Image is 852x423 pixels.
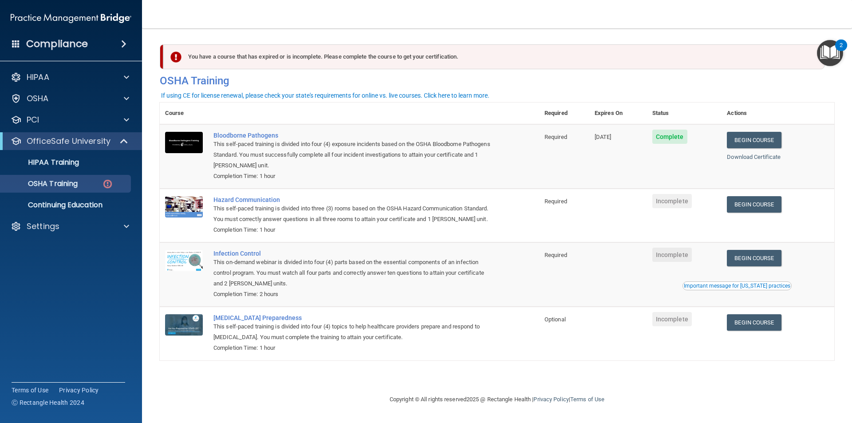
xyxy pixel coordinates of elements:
div: Completion Time: 1 hour [213,225,495,235]
span: Optional [544,316,566,323]
p: HIPAA Training [6,158,79,167]
p: Continuing Education [6,201,127,210]
span: Complete [652,130,687,144]
a: Begin Course [727,314,781,331]
a: [MEDICAL_DATA] Preparedness [213,314,495,321]
button: Read this if you are a dental practitioner in the state of CA [682,281,792,290]
h4: Compliance [26,38,88,50]
a: OfficeSafe University [11,136,129,146]
th: Required [539,103,589,124]
span: Incomplete [652,194,692,208]
div: 2 [840,45,843,57]
a: Begin Course [727,196,781,213]
a: PCI [11,115,129,125]
a: Hazard Communication [213,196,495,203]
span: Ⓒ Rectangle Health 2024 [12,398,84,407]
div: This self-paced training is divided into four (4) exposure incidents based on the OSHA Bloodborne... [213,139,495,171]
th: Actions [722,103,834,124]
div: If using CE for license renewal, please check your state's requirements for online vs. live cours... [161,92,489,99]
a: Begin Course [727,132,781,148]
div: This on-demand webinar is divided into four (4) parts based on the essential components of an inf... [213,257,495,289]
img: exclamation-circle-solid-danger.72ef9ffc.png [170,51,181,63]
button: If using CE for license renewal, please check your state's requirements for online vs. live cours... [160,91,491,100]
span: Required [544,252,567,258]
a: HIPAA [11,72,129,83]
div: Important message for [US_STATE] practices [684,283,790,289]
h4: OSHA Training [160,75,834,87]
p: HIPAA [27,72,49,83]
p: OfficeSafe University [27,136,110,146]
a: Privacy Policy [533,396,568,403]
a: Bloodborne Pathogens [213,132,495,139]
a: Download Certificate [727,154,781,160]
div: Copyright © All rights reserved 2025 @ Rectangle Health | | [335,385,659,414]
a: Infection Control [213,250,495,257]
th: Course [160,103,208,124]
p: Settings [27,221,59,232]
span: Required [544,134,567,140]
button: Open Resource Center, 2 new notifications [817,40,843,66]
div: This self-paced training is divided into three (3) rooms based on the OSHA Hazard Communication S... [213,203,495,225]
img: danger-circle.6113f641.png [102,178,113,190]
a: Privacy Policy [59,386,99,395]
span: Required [544,198,567,205]
div: Completion Time: 1 hour [213,171,495,182]
a: Begin Course [727,250,781,266]
span: [DATE] [595,134,611,140]
div: You have a course that has expired or is incomplete. Please complete the course to get your certi... [163,44,824,69]
span: Incomplete [652,312,692,326]
p: PCI [27,115,39,125]
img: PMB logo [11,9,131,27]
div: Completion Time: 1 hour [213,343,495,353]
a: Settings [11,221,129,232]
a: Terms of Use [12,386,48,395]
div: Completion Time: 2 hours [213,289,495,300]
p: OSHA Training [6,179,78,188]
div: This self-paced training is divided into four (4) topics to help healthcare providers prepare and... [213,321,495,343]
span: Incomplete [652,248,692,262]
iframe: Drift Widget Chat Controller [698,360,841,395]
th: Expires On [589,103,647,124]
th: Status [647,103,722,124]
p: OSHA [27,93,49,104]
a: OSHA [11,93,129,104]
a: Terms of Use [570,396,604,403]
